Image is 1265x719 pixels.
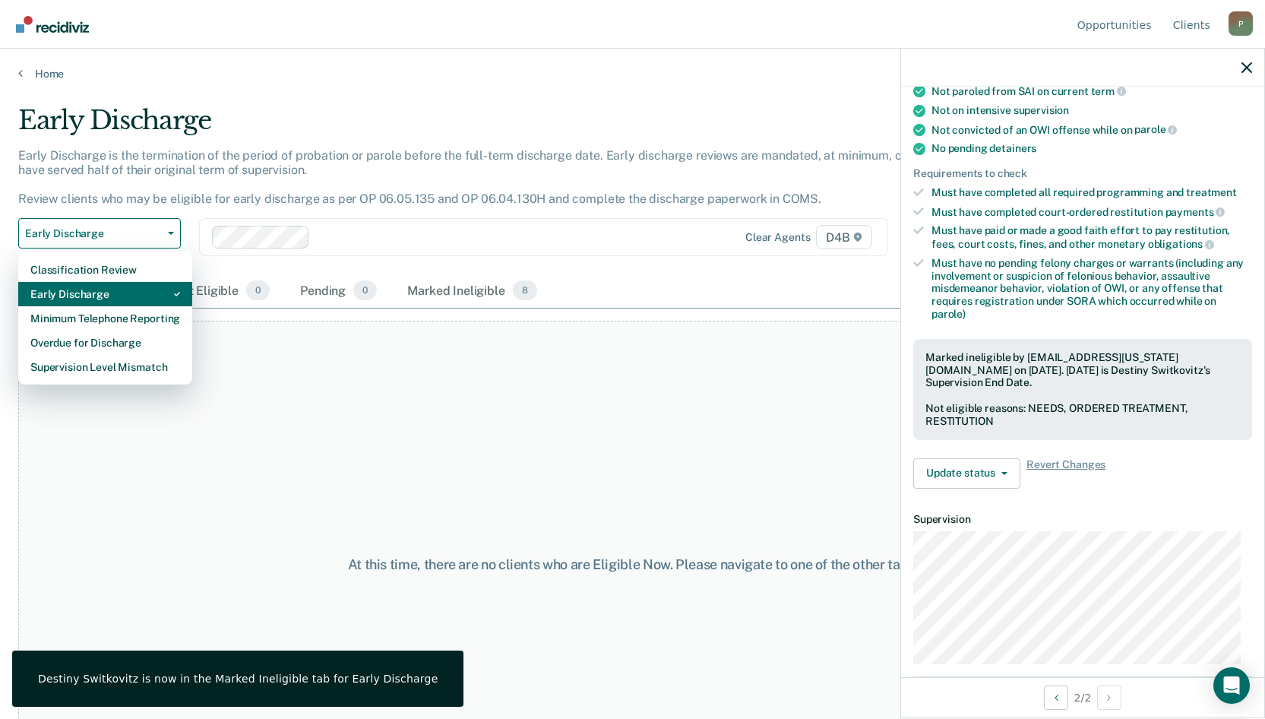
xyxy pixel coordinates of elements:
div: Supervision Level Mismatch [30,355,180,379]
p: Early Discharge is the termination of the period of probation or parole before the full-term disc... [18,148,962,207]
div: P [1229,11,1253,36]
div: Requirements to check [913,167,1252,180]
button: Next Opportunity [1097,686,1121,710]
span: obligations [1148,238,1214,250]
div: 2 / 2 [901,677,1264,717]
div: Must have completed all required programming and [931,186,1252,199]
div: Not eligible reasons: NEEDS, ORDERED TREATMENT, RESTITUTION [925,402,1240,428]
div: Not convicted of an OWI offense while on [931,123,1252,137]
button: Update status [913,458,1020,489]
div: No pending [931,142,1252,155]
div: Pending [297,274,380,308]
div: Must have no pending felony charges or warrants (including any involvement or suspicion of feloni... [931,257,1252,321]
div: Not on intensive [931,104,1252,117]
div: Must have paid or made a good faith effort to pay restitution, fees, court costs, fines, and othe... [931,224,1252,250]
span: detainers [989,142,1036,154]
div: Early Discharge [30,282,180,306]
div: Clear agents [745,231,810,244]
span: treatment [1186,186,1237,198]
span: parole [1134,123,1177,135]
div: Marked ineligible by [EMAIL_ADDRESS][US_STATE][DOMAIN_NAME] on [DATE]. [DATE] is Destiny Switkovi... [925,351,1240,389]
div: Classification Review [30,258,180,282]
div: At this time, there are no clients who are Eligible Now. Please navigate to one of the other tabs. [326,556,940,573]
span: parole) [931,308,966,320]
div: Destiny Switkovitz is now in the Marked Ineligible tab for Early Discharge [38,672,438,686]
span: Revert Changes [1026,458,1105,489]
div: Open Intercom Messenger [1213,667,1250,704]
div: Minimum Telephone Reporting [30,306,180,331]
span: Early Discharge [25,227,162,240]
span: term [1091,85,1126,97]
a: Home [18,67,1247,81]
div: Overdue for Discharge [30,331,180,355]
div: Dropdown Menu [18,252,192,385]
div: Must have completed court-ordered restitution [931,205,1252,219]
span: payments [1165,206,1225,218]
span: 0 [353,280,377,300]
span: 0 [246,280,270,300]
div: Not paroled from SAI on current [931,84,1252,98]
span: supervision [1014,104,1069,116]
button: Profile dropdown button [1229,11,1253,36]
span: D4B [816,225,871,249]
button: Previous Opportunity [1044,686,1068,710]
div: Early Discharge [18,105,967,148]
span: 8 [513,280,537,300]
div: Marked Ineligible [404,274,540,308]
dt: Supervision [913,513,1252,526]
div: Almost Eligible [150,274,273,308]
img: Recidiviz [16,16,89,33]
